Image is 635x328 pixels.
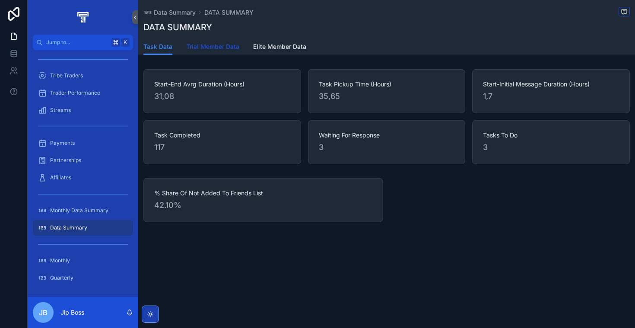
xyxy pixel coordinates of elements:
span: 1,7 [483,90,619,102]
span: Start-End Avrg Duration (Hours) [154,80,290,89]
div: scrollable content [28,50,138,297]
span: Monthly [50,257,70,264]
span: Partnerships [50,157,81,164]
span: Elite Member Data [253,42,306,51]
a: Elite Member Data [253,39,306,56]
span: Trader Performance [50,89,100,96]
a: Quarterly [33,270,133,286]
span: Task Data [143,42,172,51]
button: Jump to...K [33,35,133,50]
span: Monthly Data Summary [50,207,108,214]
span: Task Completed [154,131,290,140]
p: Jip Boss [60,308,84,317]
a: Tribe Traders [33,68,133,83]
span: Jump to... [46,39,108,46]
span: 3 [319,141,455,153]
span: Trial Member Data [186,42,239,51]
a: Affiliates [33,170,133,185]
a: Monthly Data Summary [33,203,133,218]
span: Quarterly [50,274,73,281]
a: Partnerships [33,153,133,168]
span: Payments [50,140,75,146]
span: 3 [483,141,619,153]
span: Streams [50,107,71,114]
span: Start-Initial Message Duration (Hours) [483,80,619,89]
span: Waiting For Response [319,131,455,140]
span: K [122,39,129,46]
span: Tribe Traders [50,72,83,79]
span: 31,08 [154,90,290,102]
span: JB [39,307,48,318]
a: Payments [33,135,133,151]
a: Trader Performance [33,85,133,101]
a: DATA SUMMARY [204,8,254,17]
span: % Share Of Not Added To Friends List [154,189,372,197]
a: Monthly [33,253,133,268]
a: Task Data [143,39,172,55]
span: Tasks To Do [483,131,619,140]
span: Task Pickup Time (Hours) [319,80,455,89]
a: Trial Member Data [186,39,239,56]
img: App logo [76,10,90,24]
span: 42.10% [154,199,372,211]
a: Streams [33,102,133,118]
span: Data Summary [50,224,87,231]
span: 117 [154,141,290,153]
a: Data Summary [33,220,133,236]
a: Data Summary [143,8,196,17]
span: Affiliates [50,174,71,181]
span: 35,65 [319,90,455,102]
h1: DATA SUMMARY [143,21,212,33]
span: Data Summary [154,8,196,17]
